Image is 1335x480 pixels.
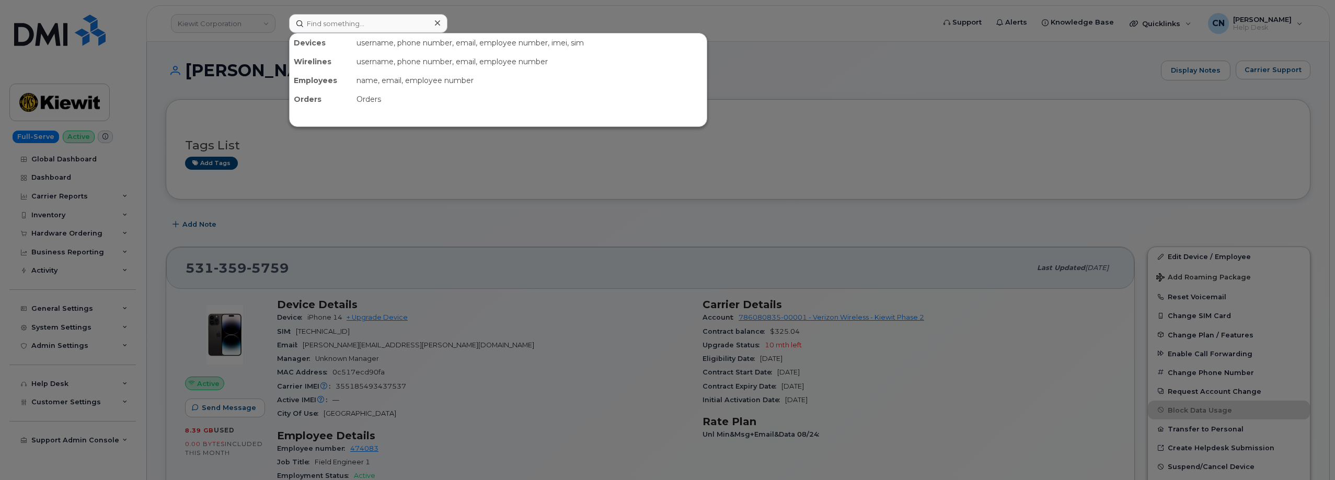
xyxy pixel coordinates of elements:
div: Employees [290,71,352,90]
div: Wirelines [290,52,352,71]
div: Orders [352,90,707,109]
iframe: Messenger Launcher [1290,435,1327,472]
div: username, phone number, email, employee number, imei, sim [352,33,707,52]
div: Devices [290,33,352,52]
div: name, email, employee number [352,71,707,90]
div: Orders [290,90,352,109]
div: username, phone number, email, employee number [352,52,707,71]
